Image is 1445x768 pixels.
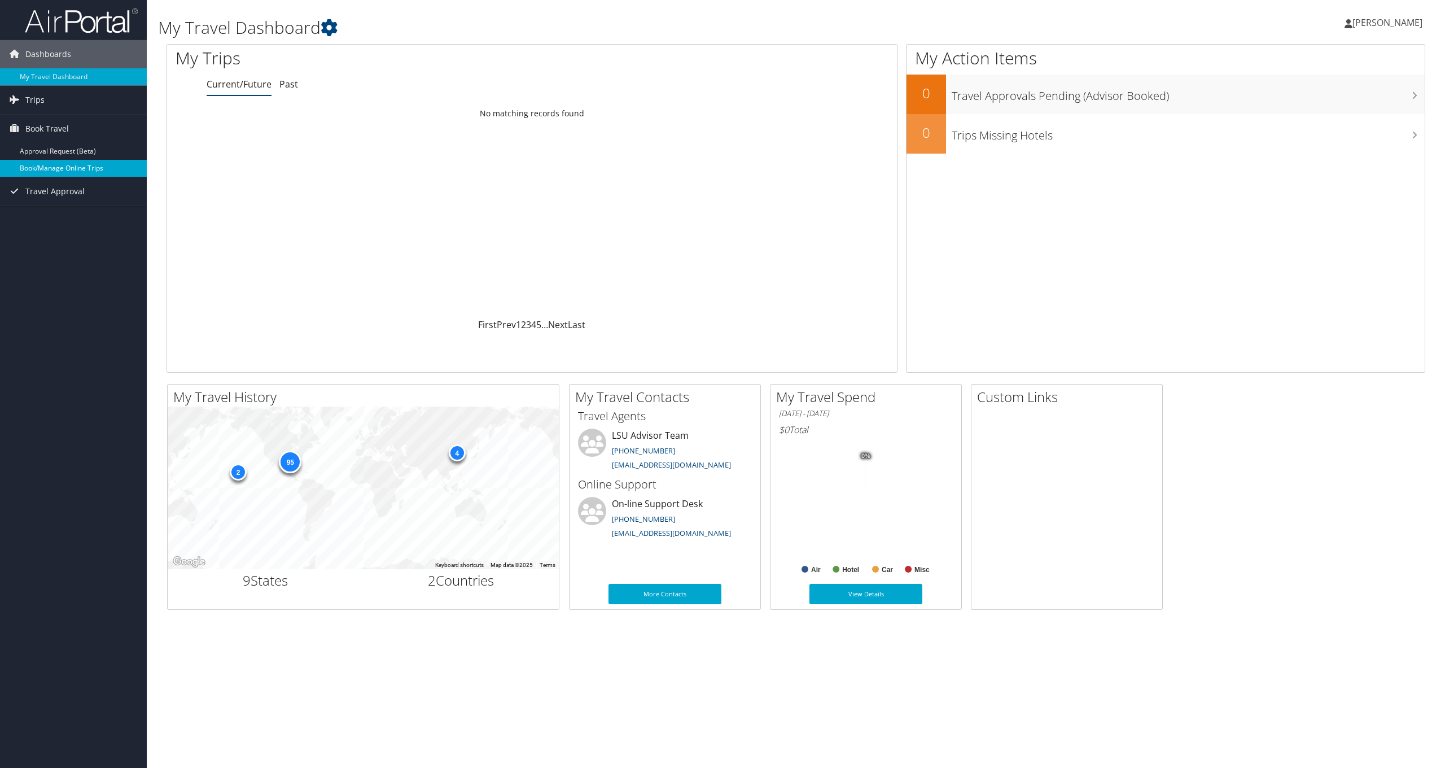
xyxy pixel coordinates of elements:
h3: Trips Missing Hotels [952,122,1425,143]
h1: My Trips [176,46,584,70]
a: [PERSON_NAME] [1345,6,1434,40]
a: 2 [521,318,526,331]
a: 5 [536,318,541,331]
h2: Custom Links [977,387,1162,407]
a: Prev [497,318,516,331]
a: 4 [531,318,536,331]
h6: Total [779,424,953,436]
li: LSU Advisor Team [572,429,757,475]
span: … [541,318,548,331]
span: Map data ©2025 [491,562,533,568]
a: [EMAIL_ADDRESS][DOMAIN_NAME] [612,460,731,470]
img: Google [170,555,208,569]
tspan: 0% [861,453,870,460]
a: Past [279,78,298,90]
h2: My Travel Contacts [575,387,760,407]
h2: 0 [907,123,946,142]
span: Travel Approval [25,177,85,206]
h1: My Action Items [907,46,1425,70]
h2: My Travel History [173,387,559,407]
span: Book Travel [25,115,69,143]
span: 2 [428,571,436,590]
text: Misc [914,566,930,574]
div: 2 [230,463,247,480]
div: 4 [448,444,465,461]
a: Last [568,318,585,331]
a: Terms (opens in new tab) [540,562,555,568]
h6: [DATE] - [DATE] [779,408,953,419]
h2: 0 [907,84,946,103]
a: 3 [526,318,531,331]
span: [PERSON_NAME] [1352,16,1422,29]
td: No matching records found [167,103,897,124]
a: [PHONE_NUMBER] [612,446,675,456]
text: Hotel [842,566,859,574]
h3: Online Support [578,477,752,492]
button: Keyboard shortcuts [435,561,484,569]
a: 0Travel Approvals Pending (Advisor Booked) [907,75,1425,114]
span: Trips [25,86,45,114]
text: Car [882,566,893,574]
a: [PHONE_NUMBER] [612,514,675,524]
h2: Countries [372,571,551,590]
a: First [478,318,497,331]
h2: My Travel Spend [776,387,961,407]
h3: Travel Agents [578,408,752,424]
h1: My Travel Dashboard [158,16,1009,40]
a: More Contacts [608,584,721,604]
a: Open this area in Google Maps (opens a new window) [170,555,208,569]
span: Dashboards [25,40,71,68]
span: 9 [243,571,251,590]
div: 95 [279,451,301,473]
a: 0Trips Missing Hotels [907,114,1425,154]
a: Next [548,318,568,331]
a: [EMAIL_ADDRESS][DOMAIN_NAME] [612,528,731,538]
h2: States [176,571,355,590]
text: Air [811,566,821,574]
span: $0 [779,424,789,436]
a: View Details [809,584,922,604]
a: 1 [516,318,521,331]
img: airportal-logo.png [25,7,138,34]
li: On-line Support Desk [572,497,757,543]
h3: Travel Approvals Pending (Advisor Booked) [952,82,1425,104]
a: Current/Future [207,78,272,90]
